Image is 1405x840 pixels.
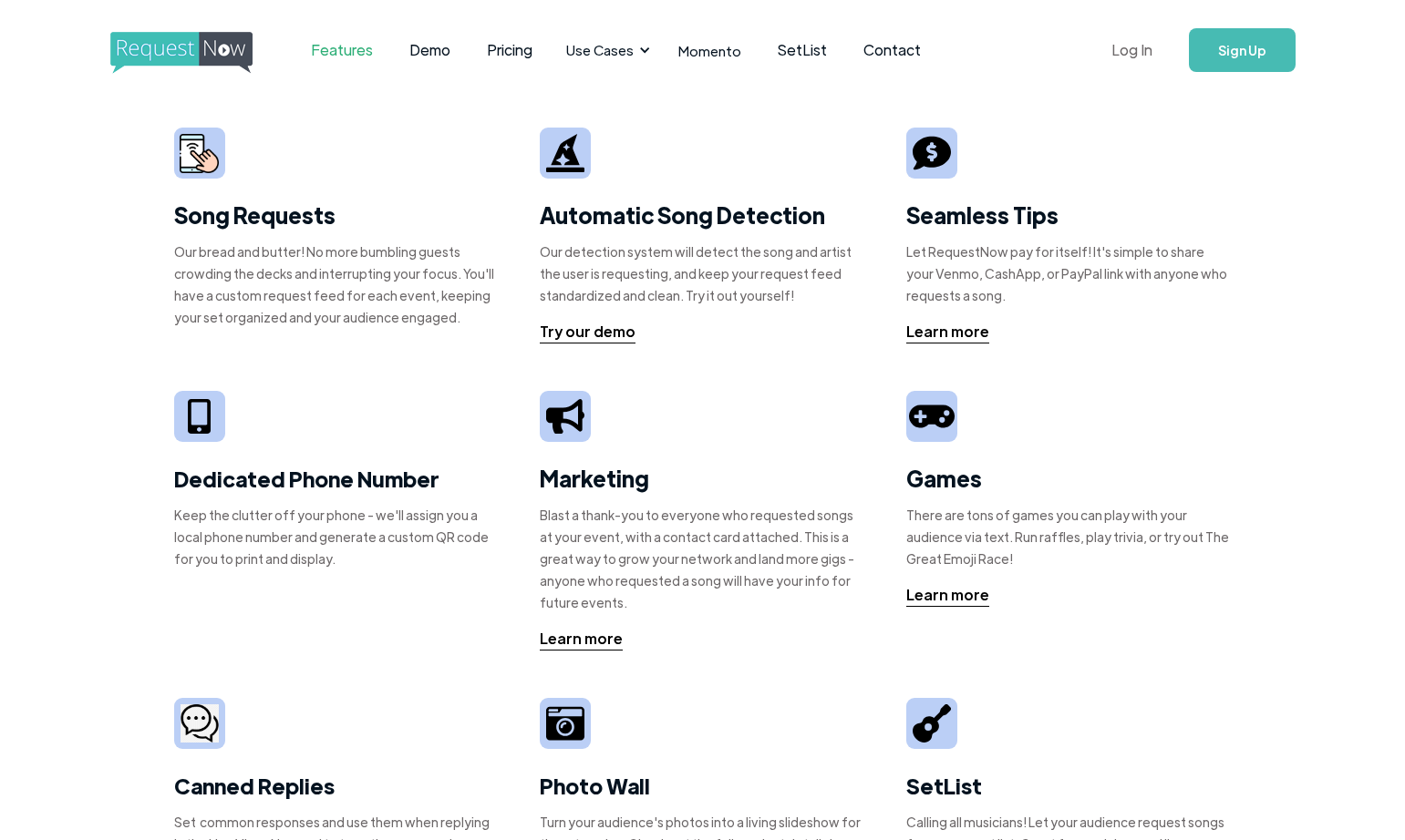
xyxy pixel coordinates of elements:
strong: SetList [906,771,982,800]
div: Keep the clutter off your phone - we'll assign you a local phone number and generate a custom QR ... [174,504,500,569]
strong: Automatic Song Detection [540,200,825,229]
div: Our detection system will detect the song and artist the user is requesting, and keep your reques... [540,241,865,306]
a: Momento [660,24,759,77]
div: Try our demo [540,321,635,343]
a: Learn more [906,584,989,607]
img: camera icon [181,704,219,743]
a: Demo [391,22,469,78]
a: SetList [759,22,845,78]
img: guitar [913,704,951,743]
strong: Dedicated Phone Number [174,464,439,493]
img: wizard hat [546,134,584,172]
img: megaphone [546,399,584,433]
div: Learn more [906,321,989,343]
strong: Song Requests [174,200,336,229]
img: video game [909,398,955,435]
div: Let RequestNow pay for itself! It's simple to share your Venmo, CashApp, or PayPal link with anyo... [906,241,1232,306]
a: Features [293,22,391,78]
div: Use Cases [555,22,656,78]
a: Learn more [540,628,623,650]
img: requestnow logo [110,32,286,74]
a: Pricing [469,22,551,78]
a: Try our demo [540,321,635,343]
img: tip sign [913,134,951,172]
strong: Canned Replies [174,771,335,800]
a: Learn more [906,321,989,343]
div: Blast a thank-you to everyone who requested songs at your event, with a contact card attached. Th... [540,504,865,613]
a: Contact [845,22,939,78]
a: home [110,32,247,68]
a: Log In [1093,18,1171,82]
div: Use Cases [566,40,634,60]
div: Our bread and butter! No more bumbling guests crowding the decks and interrupting your focus. You... [174,241,500,328]
div: Learn more [906,584,989,606]
strong: Marketing [540,464,649,492]
a: Sign Up [1189,28,1296,72]
strong: Games [906,464,982,492]
img: smarphone [180,134,219,173]
div: Learn more [540,628,623,650]
img: camera icon [546,704,584,743]
strong: Seamless Tips [906,200,1059,229]
img: iphone [188,399,210,435]
div: There are tons of games you can play with your audience via text. Run raffles, play trivia, or tr... [906,504,1232,569]
strong: Photo Wall [540,771,650,800]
